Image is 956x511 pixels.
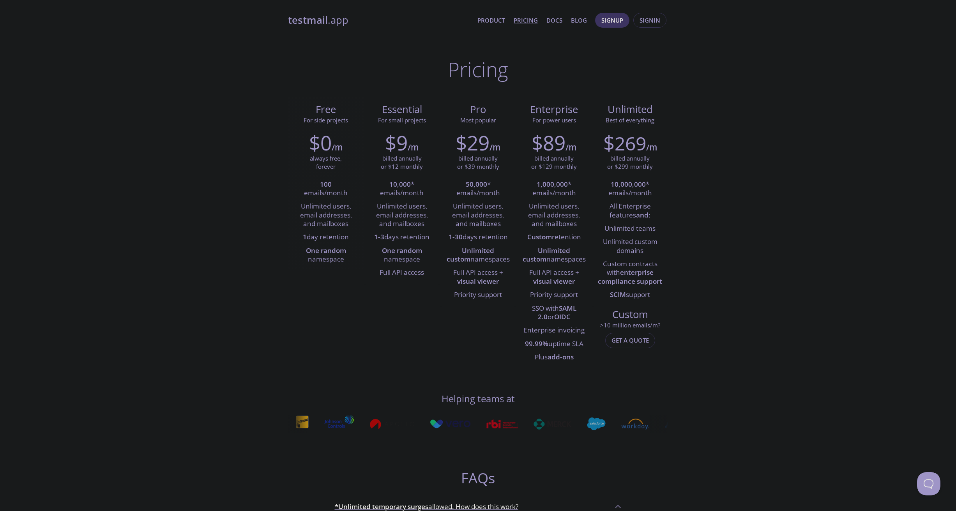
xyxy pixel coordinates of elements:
strong: One random [382,246,422,255]
span: Pro [446,103,510,116]
button: Signup [595,13,629,28]
strong: 1-3 [374,232,384,241]
button: Signin [633,13,666,28]
span: Custom [598,308,662,321]
img: apollo [369,419,414,430]
p: billed annually or $39 monthly [457,154,499,171]
li: Full API access + [522,266,586,288]
span: Best of everything [606,116,654,124]
li: Enterprise invoicing [522,324,586,337]
img: salesforce [586,417,605,430]
h6: /m [565,141,576,154]
strong: visual viewer [533,277,575,286]
iframe: Help Scout Beacon - Open [917,472,940,495]
img: johnsoncontrols [323,415,353,433]
h6: /m [646,141,657,154]
li: namespace [294,244,358,267]
span: > 10 million emails/m? [600,321,660,329]
strong: enterprise compliance support [598,268,662,285]
strong: 1-30 [449,232,463,241]
li: Unlimited users, email addresses, and mailboxes [294,200,358,231]
li: Unlimited users, email addresses, and mailboxes [446,200,510,231]
li: All Enterprise features : [598,200,662,222]
img: merck [533,419,571,430]
li: Plus [522,351,586,364]
li: Unlimited users, email addresses, and mailboxes [370,200,434,231]
strong: 1 [303,232,307,241]
h6: /m [489,141,500,154]
span: For side projects [304,116,348,124]
strong: 100 [320,180,332,189]
strong: 50,000 [466,180,487,189]
span: Signin [640,15,660,25]
li: namespace [370,244,434,267]
li: days retention [446,231,510,244]
li: Full API access [370,266,434,279]
a: add-ons [548,352,574,361]
img: interac [295,416,308,432]
li: * emails/month [598,178,662,200]
span: Unlimited [608,103,653,116]
li: * emails/month [522,178,586,200]
span: Essential [370,103,434,116]
strong: 1,000,000 [537,180,568,189]
strong: testmail [288,13,328,27]
strong: 10,000 [389,180,411,189]
li: * emails/month [370,178,434,200]
h2: $29 [456,131,489,154]
li: day retention [294,231,358,244]
span: For small projects [378,116,426,124]
li: namespaces [522,244,586,267]
h1: Pricing [448,58,508,81]
li: Custom contracts with [598,258,662,288]
li: * emails/month [446,178,510,200]
h2: $0 [309,131,332,154]
strong: Custom [527,232,552,241]
strong: *Unlimited temporary surges [335,502,428,511]
li: Priority support [446,288,510,302]
li: Unlimited custom domains [598,235,662,258]
a: testmail.app [288,14,471,27]
img: vero [429,419,470,428]
h6: /m [332,141,343,154]
h2: FAQs [329,469,628,487]
span: Free [294,103,358,116]
a: Pricing [514,15,538,25]
h2: $89 [532,131,565,154]
span: Enterprise [522,103,586,116]
p: billed annually or $299 monthly [607,154,653,171]
h2: $ [603,131,646,154]
li: support [598,288,662,302]
li: Unlimited teams [598,222,662,235]
li: namespaces [446,244,510,267]
strong: 99.99% [525,339,548,348]
strong: SAML 2.0 [538,304,576,321]
li: retention [522,231,586,244]
strong: and [636,210,649,219]
h6: /m [408,141,419,154]
a: Blog [571,15,587,25]
strong: One random [306,246,346,255]
span: Most popular [460,116,496,124]
span: For power users [532,116,576,124]
span: 269 [615,131,646,156]
img: workday [620,419,648,430]
strong: SCIM [610,290,626,299]
strong: Unlimited custom [523,246,571,263]
p: always free, forever [310,154,342,171]
li: Full API access + [446,266,510,288]
a: Product [477,15,505,25]
img: rbi [486,419,518,428]
li: uptime SLA [522,338,586,351]
span: Signup [601,15,623,25]
button: Get a quote [605,333,655,348]
li: emails/month [294,178,358,200]
li: Unlimited users, email addresses, and mailboxes [522,200,586,231]
strong: 10,000,000 [611,180,646,189]
p: billed annually or $12 monthly [381,154,423,171]
p: billed annually or $129 monthly [531,154,577,171]
strong: Unlimited custom [447,246,495,263]
h2: $9 [385,131,408,154]
strong: OIDC [554,312,571,321]
h4: Helping teams at [442,393,515,405]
